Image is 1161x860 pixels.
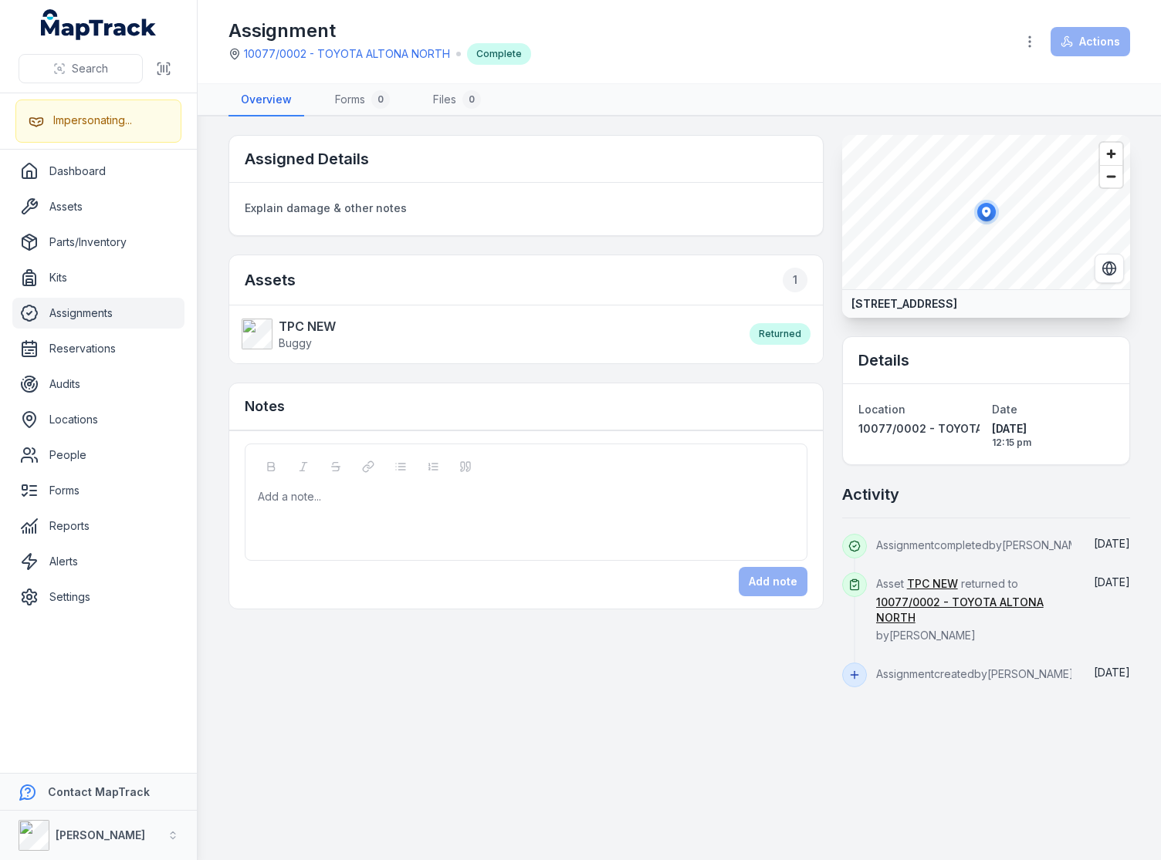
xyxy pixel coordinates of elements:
time: 29/07/2025, 2:06:07 pm [1094,575,1130,589]
div: 1 [783,268,807,292]
a: Dashboard [12,156,184,187]
span: Buggy [279,336,312,349]
a: Settings [12,582,184,612]
h2: Assets [245,268,807,292]
span: Date [992,403,1017,416]
div: Impersonating... [53,113,132,128]
div: Returned [750,323,811,345]
h2: Details [858,349,909,371]
a: 10077/0002 - TOYOTA ALTONA NORTH [876,595,1071,626]
a: 10077/0002 - TOYOTA ALTONA NORTH [858,421,980,437]
a: Alerts [12,546,184,577]
a: Kits [12,262,184,293]
span: Search [72,61,108,76]
h3: Notes [245,396,285,417]
span: 10077/0002 - TOYOTA ALTONA NORTH [858,422,1072,435]
h2: Activity [842,484,899,505]
button: Search [19,54,143,83]
div: Complete [467,43,531,65]
button: Zoom in [1100,143,1122,165]
span: Asset returned to by [PERSON_NAME] [876,577,1071,642]
a: Reservations [12,333,184,364]
time: 18/07/2025, 12:15:48 pm [992,421,1114,449]
a: Files0 [421,84,493,116]
span: 12:15 pm [992,437,1114,449]
span: [DATE] [1094,537,1130,550]
h1: Assignment [228,19,531,43]
a: Assignments [12,298,184,329]
h2: Assigned Details [245,148,369,170]
span: Location [858,403,905,416]
a: Forms0 [323,84,402,116]
a: 10077/0002 - TOYOTA ALTONA NORTH [244,46,450,62]
strong: [PERSON_NAME] [56,828,145,841]
span: Assignment completed by [PERSON_NAME] [876,538,1088,551]
a: People [12,440,184,470]
a: Audits [12,369,184,400]
div: 0 [462,90,481,109]
canvas: Map [842,135,1130,289]
a: Locations [12,404,184,435]
a: TPC NEW [907,576,958,592]
strong: TPC NEW [279,317,336,336]
span: [DATE] [1094,666,1130,679]
span: [DATE] [1094,575,1130,589]
button: Zoom out [1100,165,1122,187]
a: Reports [12,511,184,541]
time: 29/07/2025, 2:06:07 pm [1094,537,1130,550]
button: Switch to Satellite View [1095,254,1124,283]
a: Forms [12,475,184,506]
a: TPC NEWBuggy [242,317,734,351]
span: [DATE] [992,421,1114,437]
span: Assignment created by [PERSON_NAME] [876,667,1074,680]
strong: [STREET_ADDRESS] [851,296,957,312]
time: 18/07/2025, 12:15:48 pm [1094,666,1130,679]
a: Parts/Inventory [12,227,184,258]
strong: Contact MapTrack [48,785,150,798]
a: Overview [228,84,304,116]
span: Explain damage & other notes [245,201,407,214]
a: Assets [12,191,184,222]
div: 0 [371,90,390,109]
a: MapTrack [41,9,157,40]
